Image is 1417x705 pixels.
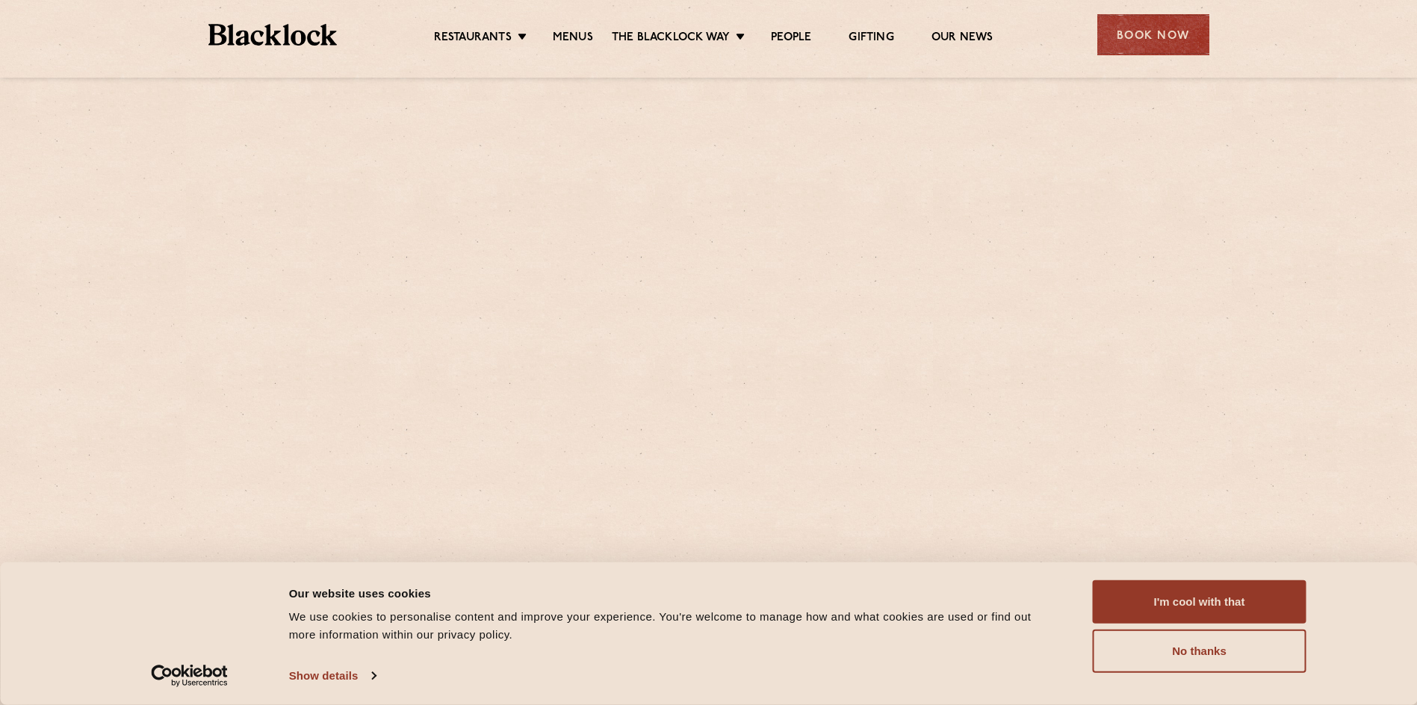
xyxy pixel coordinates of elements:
[771,31,811,47] a: People
[612,31,730,47] a: The Blacklock Way
[208,24,338,46] img: BL_Textured_Logo-footer-cropped.svg
[1093,580,1306,624] button: I'm cool with that
[434,31,512,47] a: Restaurants
[124,665,255,687] a: Usercentrics Cookiebot - opens in a new window
[1097,14,1209,55] div: Book Now
[289,584,1059,602] div: Our website uses cookies
[289,665,376,687] a: Show details
[289,608,1059,644] div: We use cookies to personalise content and improve your experience. You're welcome to manage how a...
[553,31,593,47] a: Menus
[1093,630,1306,673] button: No thanks
[931,31,993,47] a: Our News
[849,31,893,47] a: Gifting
